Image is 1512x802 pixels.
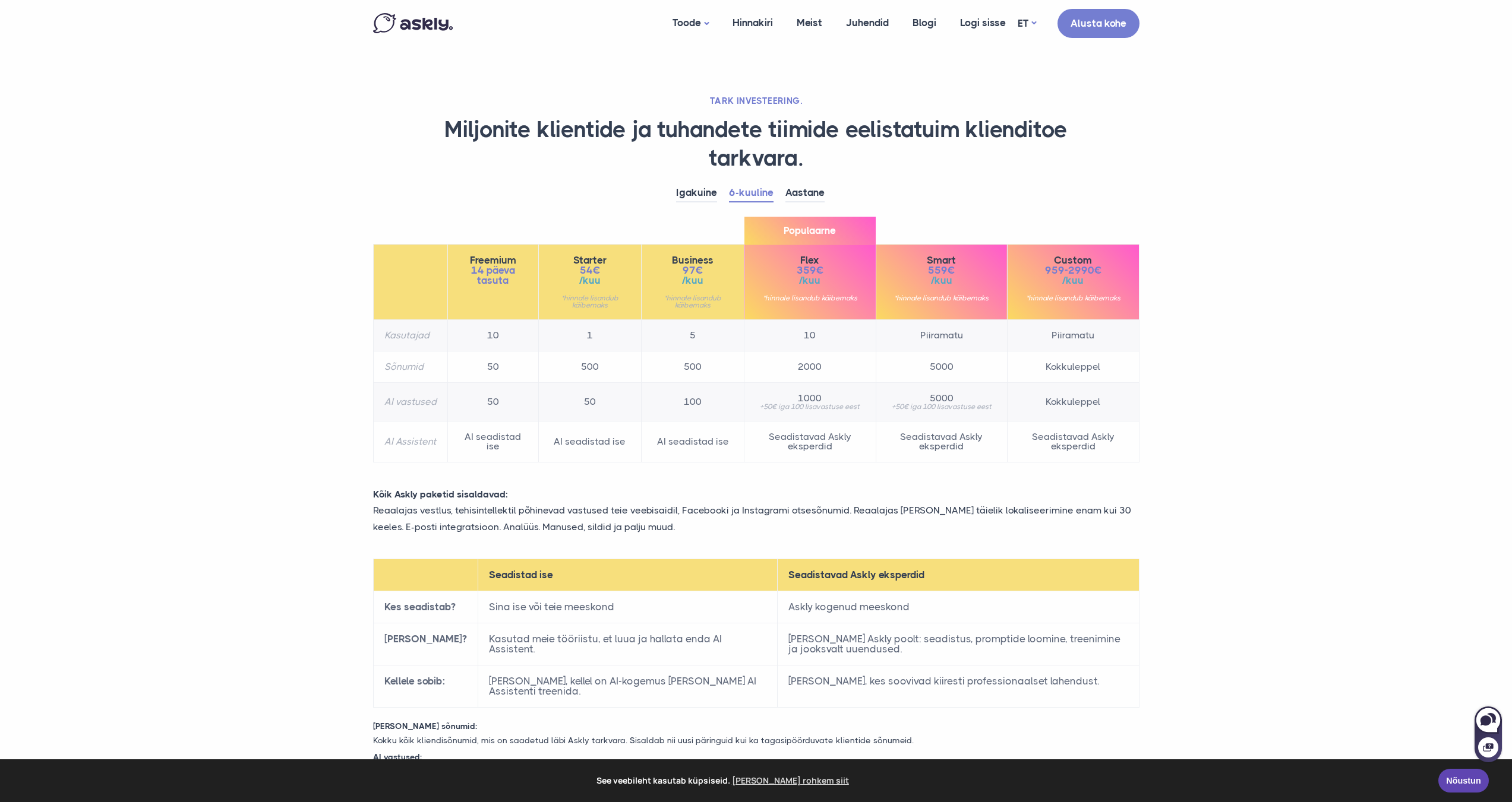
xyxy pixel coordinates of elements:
[373,421,447,462] th: AI Assistent
[1008,421,1139,462] td: Seadistavad Askly eksperdid
[373,623,478,665] th: [PERSON_NAME]?
[778,591,1139,623] td: Askly kogenud meeskond
[729,184,774,202] a: 6-kuuline
[364,734,1148,748] p: Kokku kõik kliendisõnumid, mis on saadetud läbi Askly tarkvara. Sisaldab nii uusi päringuid kui k...
[744,217,875,245] span: Populaarne
[373,489,508,500] strong: Kõik Askly paketid sisaldavad:
[887,394,996,403] span: 5000
[478,559,778,591] th: Seadistad ise
[1018,397,1128,407] span: Kokkuleppel
[887,403,996,410] small: +50€ iga 100 lisavastuse eest
[459,265,528,286] span: 14 päeva tasuta
[642,383,744,421] td: 100
[652,265,733,275] span: 97€
[887,294,996,302] small: *hinnale lisandub käibemaks
[1058,9,1139,38] a: Alusta kohe
[652,255,733,265] span: Business
[538,383,641,421] td: 50
[755,265,864,275] span: 359€
[1018,255,1128,265] span: Custom
[550,294,630,309] small: *hinnale lisandub käibemaks
[755,275,864,286] span: /kuu
[1018,275,1128,286] span: /kuu
[744,351,876,383] td: 2000
[373,752,422,762] strong: AI vastused:
[1008,320,1139,351] td: Piiramatu
[876,421,1007,462] td: Seadistavad Askly eksperdid
[778,665,1139,707] td: [PERSON_NAME], kes soovivad kiiresti professionaalset lahendust.
[373,95,1139,107] h2: TARK INVESTEERING.
[744,320,876,351] td: 10
[744,421,876,462] td: Seadistavad Askly eksperdid
[447,351,538,383] td: 50
[1473,704,1503,763] iframe: Askly chat
[755,394,864,403] span: 1000
[373,13,453,33] img: Askly
[538,421,641,462] td: AI seadistad ise
[459,255,528,265] span: Freemium
[538,320,641,351] td: 1
[373,383,447,421] th: AI vastused
[642,351,744,383] td: 500
[1438,769,1489,793] a: Nõustun
[642,421,744,462] td: AI seadistad ise
[778,623,1139,665] td: [PERSON_NAME] Askly poolt: seadistus, promptide loomine, treenimine ja jooksvalt uuendused.
[876,351,1007,383] td: 5000
[652,275,733,286] span: /kuu
[887,255,996,265] span: Smart
[887,265,996,275] span: 559€
[755,294,864,302] small: *hinnale lisandub käibemaks
[447,383,538,421] td: 50
[538,351,641,383] td: 500
[730,772,851,790] a: learn more about cookies
[642,320,744,351] td: 5
[652,294,733,309] small: *hinnale lisandub käibemaks
[478,665,778,707] td: [PERSON_NAME], kellel on AI-kogemus [PERSON_NAME] AI Assistenti treenida.
[676,184,717,202] a: Igakuine
[887,275,996,286] span: /kuu
[373,665,478,707] th: Kellele sobib:
[1018,294,1128,302] small: *hinnale lisandub käibemaks
[785,184,825,202] a: Aastane
[550,255,630,265] span: Starter
[447,421,538,462] td: AI seadistad ise
[1018,265,1128,275] span: 959-2990€
[364,502,1148,534] p: Reaalajas vestlus, tehisintellektil põhinevad vastused teie veebisaidil, Facebooki ja Instagrami ...
[1018,15,1036,32] a: ET
[447,320,538,351] td: 10
[373,591,478,623] th: Kes seadistab?
[373,320,447,351] th: Kasutajad
[778,559,1139,591] th: Seadistavad Askly eksperdid
[373,116,1139,172] h1: Miljonite klientide ja tuhandete tiimide eelistatuim klienditoe tarkvara.
[876,320,1007,351] td: Piiramatu
[550,265,630,275] span: 54€
[373,721,477,731] strong: [PERSON_NAME] sõnumid:
[478,591,778,623] td: Sina ise või teie meeskond
[755,403,864,410] small: +50€ iga 100 lisavastuse eest
[550,275,630,286] span: /kuu
[1008,351,1139,383] td: Kokkuleppel
[478,623,778,665] td: Kasutad meie tööriistu, et luua ja hallata enda AI Assistent.
[755,255,864,265] span: Flex
[17,772,1430,790] span: See veebileht kasutab küpsiseid.
[373,351,447,383] th: Sõnumid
